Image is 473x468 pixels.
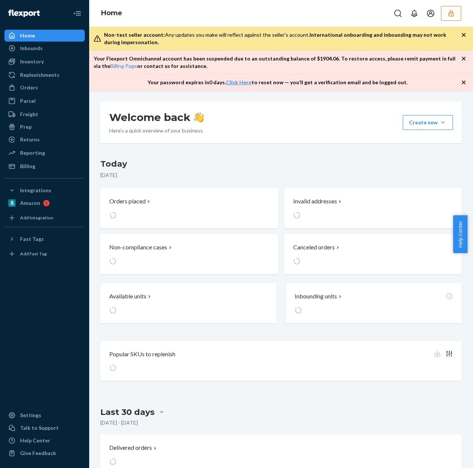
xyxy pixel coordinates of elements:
[20,251,47,257] div: Add Fast Tag
[4,95,85,107] a: Parcel
[4,56,85,68] a: Inventory
[20,187,51,194] div: Integrations
[4,212,85,224] a: Add Integration
[20,437,50,444] div: Help Center
[20,32,35,39] div: Home
[20,235,44,243] div: Fast Tags
[4,197,85,209] a: Amazon
[20,215,53,221] div: Add Integration
[109,444,158,452] button: Delivered orders
[110,63,137,69] a: Billing Page
[4,82,85,94] a: Orders
[391,6,405,21] button: Open Search Box
[70,6,85,21] button: Close Navigation
[100,188,278,228] button: Orders placed
[293,243,335,252] p: Canceled orders
[293,197,337,206] p: Invalid addresses
[20,136,40,143] div: Returns
[194,112,204,122] img: hand-wave emoji
[453,215,467,253] button: Help Center
[4,134,85,145] a: Returns
[295,292,337,301] p: Inbounding units
[20,45,43,52] div: Inbounds
[284,188,462,228] button: Invalid addresses
[20,71,59,79] div: Replenishments
[407,6,422,21] button: Open notifications
[20,412,41,419] div: Settings
[4,147,85,159] a: Reporting
[100,406,155,418] div: Last 30 days
[101,9,122,17] a: Home
[104,31,461,46] div: Any updates you make will reflect against the seller's account.
[4,422,85,434] button: Talk to Support
[423,6,438,21] button: Open account menu
[20,449,56,457] div: Give Feedback
[226,79,252,85] a: Click Here
[109,350,175,359] p: Popular SKUs to replenish
[109,292,146,301] p: Available units
[286,283,462,323] button: Inbounding units
[20,123,32,131] div: Prep
[109,127,204,134] p: Here’s a quick overview of your business
[20,424,59,432] div: Talk to Support
[109,111,204,124] h1: Welcome back
[20,84,38,91] div: Orders
[4,121,85,133] a: Prep
[109,197,146,206] p: Orders placed
[100,283,277,323] button: Available units
[4,447,85,459] button: Give Feedback
[20,97,36,105] div: Parcel
[100,171,462,179] p: [DATE]
[4,233,85,245] button: Fast Tags
[8,10,40,17] img: Flexport logo
[148,79,408,86] p: Your password expires in 0 days . to reset now — you’ll get a verification email and be logged out.
[284,234,462,274] button: Canceled orders
[20,111,38,118] div: Freight
[4,435,85,446] a: Help Center
[4,30,85,42] a: Home
[20,149,45,157] div: Reporting
[100,158,462,170] h3: Today
[4,42,85,54] a: Inbounds
[95,3,128,24] ol: breadcrumbs
[104,32,165,38] span: Non-test seller account:
[20,199,40,207] div: Amazon
[109,243,167,252] p: Non-compliance cases
[4,248,85,260] a: Add Fast Tag
[4,160,85,172] a: Billing
[4,184,85,196] button: Integrations
[100,234,278,274] button: Non-compliance cases
[4,69,85,81] a: Replenishments
[4,108,85,120] a: Freight
[4,409,85,421] a: Settings
[403,115,453,130] button: Create new
[94,55,461,70] p: Your Flexport Omnichannel account has been suspended due to an outstanding balance of $ 1904.06 ....
[100,419,138,426] p: [DATE] - [DATE]
[20,58,44,65] div: Inventory
[20,163,35,170] div: Billing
